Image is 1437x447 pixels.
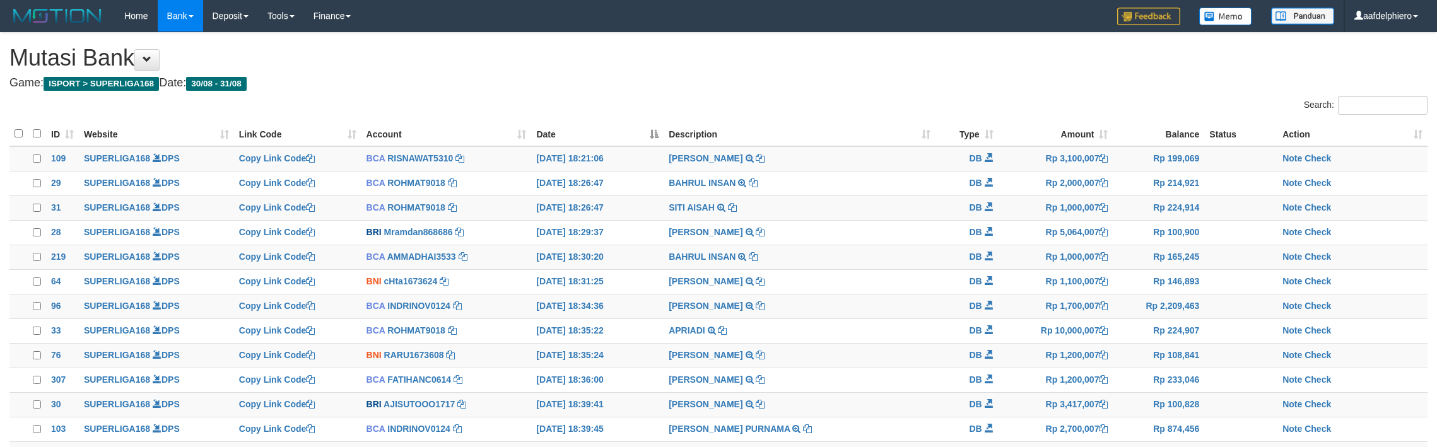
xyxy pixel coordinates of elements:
a: Check [1305,227,1331,237]
a: AMMADHAI3533 [387,252,456,262]
a: Copy Link Code [239,399,315,409]
td: Rp 2,000,007 [999,171,1113,195]
th: Type: activate to sort column ascending [936,122,999,146]
td: [DATE] 18:34:36 [531,294,664,318]
a: Note [1282,301,1302,311]
a: SITI AISAH [669,202,715,212]
a: Copy SAIPUL ANWAR to clipboard [756,374,765,385]
span: 76 [51,350,61,360]
span: DB [969,276,982,286]
span: BNI [367,276,382,286]
span: 28 [51,227,61,237]
span: BRI [367,227,382,237]
a: Note [1282,153,1302,163]
td: [DATE] 18:21:06 [531,146,664,171]
span: BCA [367,202,385,212]
a: Copy Rp 1,000,007 to clipboard [1099,252,1108,262]
th: Balance [1113,122,1204,146]
a: ROHMAT9018 [387,202,445,212]
td: [DATE] 18:26:47 [531,171,664,195]
td: Rp 3,100,007 [999,146,1113,171]
span: 29 [51,178,61,188]
a: Copy Rp 3,100,007 to clipboard [1099,153,1108,163]
td: Rp 233,046 [1113,368,1204,392]
a: Check [1305,325,1331,335]
td: DPS [79,220,234,245]
td: DPS [79,392,234,417]
th: Website: activate to sort column ascending [79,122,234,146]
th: Action: activate to sort column ascending [1277,122,1428,146]
span: 30 [51,399,61,409]
td: Rp 108,841 [1113,343,1204,368]
span: 219 [51,252,66,262]
a: Copy cHta1673624 to clipboard [440,276,449,286]
a: SUPERLIGA168 [84,202,150,212]
td: Rp 1,100,007 [999,269,1113,294]
td: Rp 1,000,007 [999,195,1113,220]
a: Copy Link Code [239,227,315,237]
a: [PERSON_NAME] [669,227,742,237]
td: Rp 2,700,007 [999,417,1113,441]
a: Mramdan868686 [384,227,453,237]
a: Copy INDRINOV0124 to clipboard [453,301,462,311]
a: Copy Rp 1,200,007 to clipboard [1099,374,1108,385]
a: [PERSON_NAME] [669,350,742,360]
td: Rp 874,456 [1113,417,1204,441]
label: Search: [1304,96,1428,115]
span: 307 [51,374,66,385]
td: Rp 1,200,007 [999,368,1113,392]
a: Copy BAHRUL INSAN to clipboard [749,178,758,188]
a: ROHMAT9018 [387,178,445,188]
a: FATIHANC0614 [387,374,451,385]
span: BCA [367,374,385,385]
td: [DATE] 18:31:25 [531,269,664,294]
span: BNI [367,350,382,360]
td: [DATE] 18:39:45 [531,417,664,441]
th: Status [1204,122,1277,146]
span: 103 [51,424,66,434]
a: Note [1282,325,1302,335]
td: [DATE] 18:36:00 [531,368,664,392]
td: DPS [79,195,234,220]
a: [PERSON_NAME] PURNAMA [669,424,790,434]
td: [DATE] 18:35:22 [531,318,664,343]
span: DB [969,424,982,434]
a: Check [1305,153,1331,163]
a: Copy Rp 3,417,007 to clipboard [1099,399,1108,409]
span: BCA [367,424,385,434]
td: DPS [79,343,234,368]
a: Copy INDRINOV0124 to clipboard [453,424,462,434]
a: SUPERLIGA168 [84,325,150,335]
a: Copy Link Code [239,350,315,360]
a: ROHMAT9018 [387,325,445,335]
td: Rp 214,921 [1113,171,1204,195]
span: DB [969,252,982,262]
a: Check [1305,399,1331,409]
a: INDRINOV0124 [387,301,450,311]
a: Copy HELMI BUDI PURNAMA to clipboard [803,424,812,434]
a: SUPERLIGA168 [84,350,150,360]
span: BCA [367,178,385,188]
a: Copy SAIPUL ANWAR to clipboard [756,301,765,311]
a: Copy APRIADI to clipboard [718,325,727,335]
a: Copy Rp 1,200,007 to clipboard [1099,350,1108,360]
a: Note [1282,350,1302,360]
a: Copy AMMADHAI3533 to clipboard [459,252,467,262]
a: Copy Link Code [239,276,315,286]
a: APRIADI [669,325,705,335]
td: DPS [79,269,234,294]
a: Note [1282,202,1302,212]
a: SUPERLIGA168 [84,374,150,385]
td: Rp 199,069 [1113,146,1204,171]
a: Copy RARU1673608 to clipboard [446,350,455,360]
th: Link Code: activate to sort column ascending [234,122,361,146]
a: Copy Rp 1,100,007 to clipboard [1099,276,1108,286]
th: ID: activate to sort column ascending [46,122,79,146]
a: Copy Rp 1,700,007 to clipboard [1099,301,1108,311]
td: Rp 2,209,463 [1113,294,1204,318]
td: Rp 146,893 [1113,269,1204,294]
img: panduan.png [1271,8,1334,25]
span: DB [969,399,982,409]
a: Check [1305,178,1331,188]
a: Copy BAHRUL INSAN to clipboard [749,252,758,262]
